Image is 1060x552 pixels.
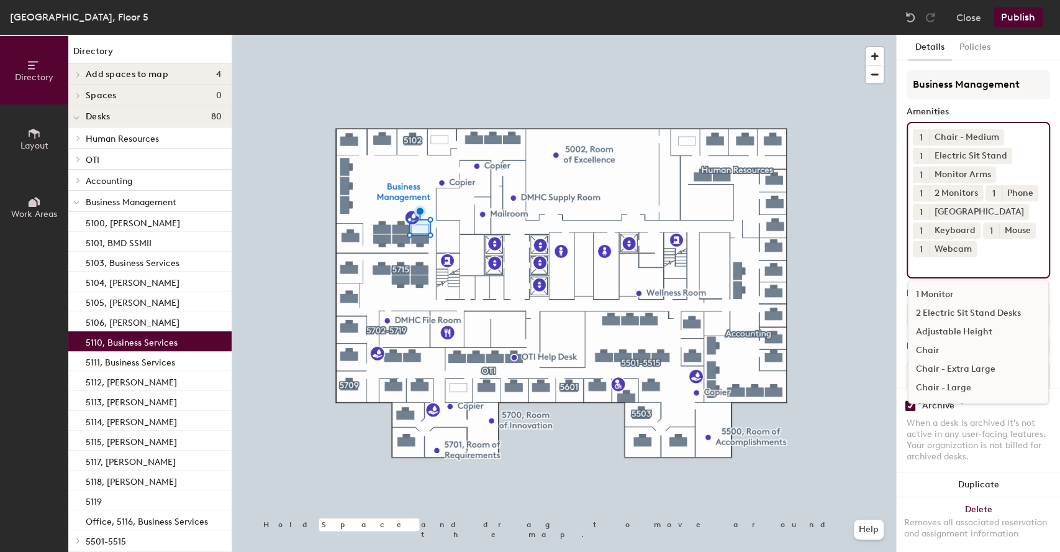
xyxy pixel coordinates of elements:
p: 5103, Business Services [86,254,179,269]
div: Chair - Medium [929,129,1004,145]
button: Close [956,7,981,27]
div: Webcam [929,241,977,257]
div: 2 Monitors [929,185,983,201]
p: 5101, BMD SSMII [86,234,152,249]
button: DeleteRemoves all associated reservation and assignment information [897,497,1060,552]
p: 5118, [PERSON_NAME] [86,473,177,487]
p: 5117, [PERSON_NAME] [86,453,176,467]
div: Mouse [999,223,1036,239]
button: Policies [952,35,998,60]
span: 1 [992,187,995,200]
div: Chair - Petite [908,397,1048,416]
button: 1 [913,148,929,164]
button: 1 [913,167,929,183]
span: 1 [920,224,923,237]
span: 1 [920,206,923,219]
div: 2 Electric Sit Stand Desks [908,304,1048,323]
button: 1 [985,185,1002,201]
button: 1 [913,241,929,257]
span: 80 [211,112,222,122]
p: 5112, [PERSON_NAME] [86,374,177,388]
p: 5111, Business Services [86,354,175,368]
span: 1 [990,224,993,237]
span: 1 [920,168,923,182]
span: Spaces [86,91,117,101]
span: 5501-5515 [86,536,126,547]
div: Adjustable Height [908,323,1048,341]
p: 5110, Business Services [86,334,178,348]
span: Desks [86,112,110,122]
span: Work Areas [11,209,57,219]
p: 5114, [PERSON_NAME] [86,413,177,428]
div: Desk Type [907,288,1050,298]
div: [GEOGRAPHIC_DATA] [929,204,1029,220]
button: 1 [913,204,929,220]
div: Keyboard [929,223,981,239]
div: 1 Monitor [908,285,1048,304]
div: Amenities [907,107,1050,117]
button: 1 [913,129,929,145]
div: Electric Sit Stand [929,148,1012,164]
span: 1 [920,150,923,163]
p: 5113, [PERSON_NAME] [86,393,177,408]
button: 1 [983,223,999,239]
img: Undo [904,11,917,24]
span: Business Management [86,197,176,208]
button: 1 [913,223,929,239]
div: Removes all associated reservation and assignment information [904,517,1053,540]
p: 5100, [PERSON_NAME] [86,214,180,229]
button: Duplicate [897,472,1060,497]
p: 5106, [PERSON_NAME] [86,314,179,328]
div: Chair [908,341,1048,360]
span: 4 [216,70,222,80]
button: Publish [994,7,1043,27]
span: Human Resources [86,134,159,144]
p: Office, 5116, Business Services [86,513,208,527]
span: Layout [20,140,48,151]
span: Add spaces to map [86,70,168,80]
div: Chair - Large [908,379,1048,397]
h1: Directory [68,45,232,64]
span: 1 [920,187,923,200]
span: 1 [920,131,923,144]
button: Help [854,520,884,540]
span: Accounting [86,176,132,186]
div: Chair - Extra Large [908,360,1048,379]
div: Monitor Arms [929,167,996,183]
span: Directory [15,72,53,83]
img: Redo [924,11,936,24]
p: 5105, [PERSON_NAME] [86,294,179,308]
span: 1 [920,243,923,256]
button: 1 [913,185,929,201]
div: [GEOGRAPHIC_DATA], Floor 5 [10,9,148,25]
p: 5115, [PERSON_NAME] [86,433,177,448]
div: Phone [1002,185,1038,201]
div: When a desk is archived it's not active in any user-facing features. Your organization is not bil... [907,418,1050,462]
p: 5104, [PERSON_NAME] [86,274,179,288]
button: Hoteled [907,303,1050,326]
button: Details [908,35,952,60]
span: 0 [216,91,222,101]
p: 5119 [86,493,102,507]
div: Archive [922,401,954,411]
div: Desks [907,341,930,351]
span: OTI [86,155,99,165]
